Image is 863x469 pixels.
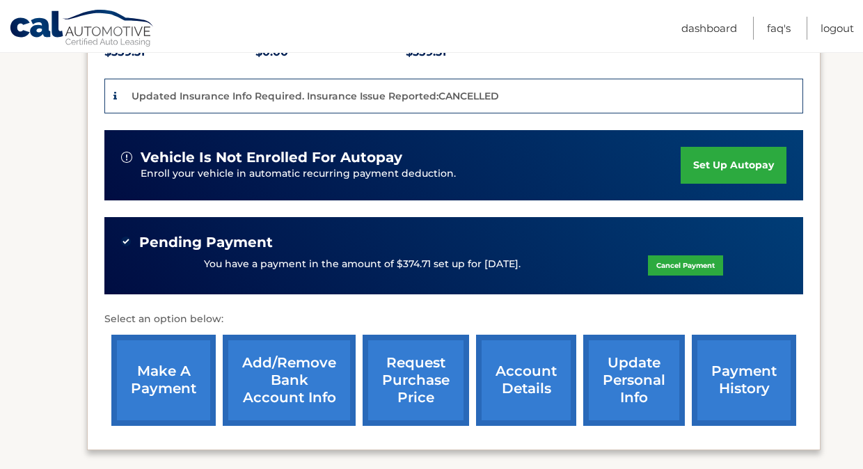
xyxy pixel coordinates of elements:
a: Cal Automotive [9,9,155,49]
a: update personal info [583,335,685,426]
a: FAQ's [767,17,791,40]
p: You have a payment in the amount of $374.71 set up for [DATE]. [204,257,521,272]
p: Select an option below: [104,311,803,328]
a: set up autopay [681,147,786,184]
span: vehicle is not enrolled for autopay [141,149,402,166]
p: Updated Insurance Info Required. Insurance Issue Reported:CANCELLED [132,90,499,102]
a: Logout [821,17,854,40]
p: Enroll your vehicle in automatic recurring payment deduction. [141,166,681,182]
a: Cancel Payment [648,255,723,276]
a: payment history [692,335,796,426]
img: check-green.svg [121,237,131,246]
a: account details [476,335,576,426]
a: Dashboard [681,17,737,40]
a: request purchase price [363,335,469,426]
span: Pending Payment [139,234,273,251]
img: alert-white.svg [121,152,132,163]
a: make a payment [111,335,216,426]
a: Add/Remove bank account info [223,335,356,426]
